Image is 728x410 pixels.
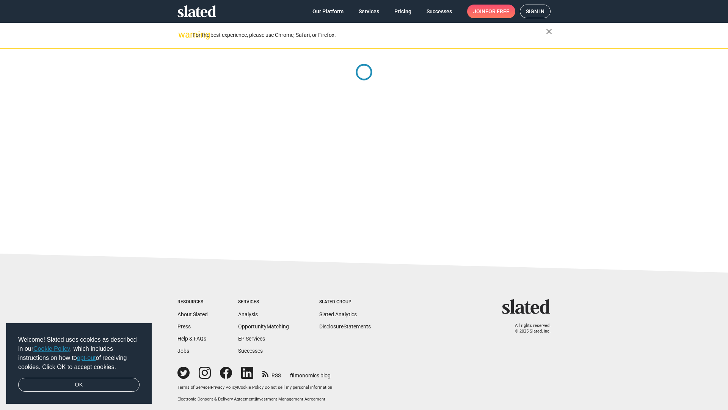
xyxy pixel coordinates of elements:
[18,335,140,372] span: Welcome! Slated uses cookies as described in our , which includes instructions on how to of recei...
[238,299,289,305] div: Services
[265,385,332,391] button: Do not sell my personal information
[238,385,264,390] a: Cookie Policy
[210,385,211,390] span: |
[485,5,509,18] span: for free
[526,5,544,18] span: Sign in
[290,366,331,379] a: filmonomics blog
[420,5,458,18] a: Successes
[319,299,371,305] div: Slated Group
[312,5,344,18] span: Our Platform
[319,311,357,317] a: Slated Analytics
[359,5,379,18] span: Services
[238,348,263,354] a: Successes
[177,299,208,305] div: Resources
[177,397,255,402] a: Electronic Consent & Delivery Agreement
[388,5,417,18] a: Pricing
[237,385,238,390] span: |
[520,5,551,18] a: Sign in
[319,323,371,330] a: DisclosureStatements
[255,397,256,402] span: |
[262,367,281,379] a: RSS
[77,355,96,361] a: opt-out
[473,5,509,18] span: Join
[211,385,237,390] a: Privacy Policy
[290,372,299,378] span: film
[306,5,350,18] a: Our Platform
[33,345,70,352] a: Cookie Policy
[256,397,325,402] a: Investment Management Agreement
[238,323,289,330] a: OpportunityMatching
[467,5,515,18] a: Joinfor free
[238,336,265,342] a: EP Services
[177,348,189,354] a: Jobs
[6,323,152,404] div: cookieconsent
[18,378,140,392] a: dismiss cookie message
[177,385,210,390] a: Terms of Service
[264,385,265,390] span: |
[178,30,187,39] mat-icon: warning
[427,5,452,18] span: Successes
[177,311,208,317] a: About Slated
[394,5,411,18] span: Pricing
[507,323,551,334] p: All rights reserved. © 2025 Slated, Inc.
[177,323,191,330] a: Press
[353,5,385,18] a: Services
[193,30,546,40] div: For the best experience, please use Chrome, Safari, or Firefox.
[238,311,258,317] a: Analysis
[544,27,554,36] mat-icon: close
[177,336,206,342] a: Help & FAQs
